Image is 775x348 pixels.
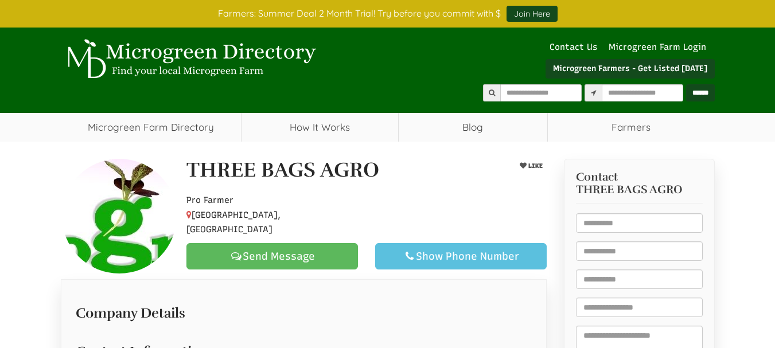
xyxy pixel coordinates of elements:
h2: Company Details [76,300,532,320]
a: Blog [399,113,547,142]
a: Microgreen Farm Login [609,42,712,52]
ul: Profile Tabs [61,279,547,280]
button: LIKE [516,159,547,173]
span: THREE BAGS AGRO [576,183,683,196]
span: [GEOGRAPHIC_DATA], [GEOGRAPHIC_DATA] [186,210,281,235]
a: Contact Us [544,42,603,52]
div: Show Phone Number [385,249,537,263]
span: LIKE [527,162,543,170]
span: Farmers [548,113,715,142]
h1: THREE BAGS AGRO [186,159,379,182]
span: Pro Farmer [186,195,233,205]
div: Farmers: Summer Deal 2 Month Trial! Try before you commit with $ [52,6,723,22]
a: Microgreen Farmers - Get Listed [DATE] [546,59,715,79]
a: Join Here [507,6,558,22]
a: Microgreen Farm Directory [61,113,242,142]
img: Microgreen Directory [61,39,319,79]
a: Send Message [186,243,358,269]
h3: Contact [576,171,703,196]
a: How It Works [242,113,398,142]
img: Contact THREE BAGS AGRO [62,159,177,273]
